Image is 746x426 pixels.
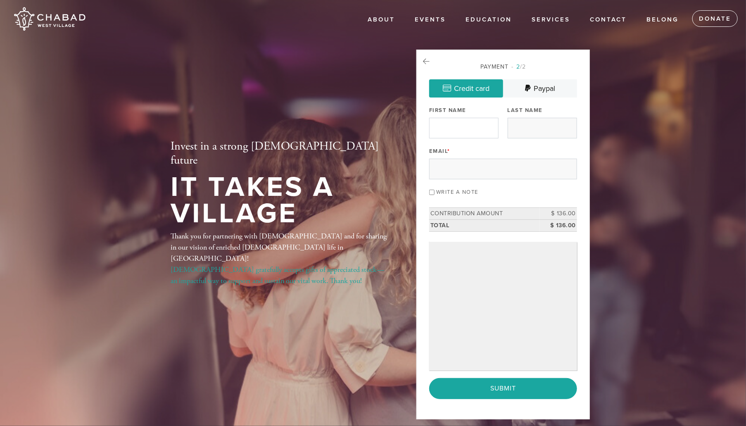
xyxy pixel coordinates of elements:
[692,10,738,27] a: Donate
[503,79,577,98] a: Paypal
[540,208,577,220] td: $ 136.00
[459,12,518,28] a: EDUCATION
[171,231,390,286] div: Thank you for partnering with [DEMOGRAPHIC_DATA] and for sharing in our vision of enriched [DEMOG...
[508,107,543,114] label: Last Name
[640,12,685,28] a: Belong
[429,378,577,399] input: Submit
[361,12,401,28] a: About
[171,140,390,167] h2: Invest in a strong [DEMOGRAPHIC_DATA] future
[429,79,503,98] a: Credit card
[171,174,390,227] h1: It Takes a Village
[448,148,451,155] span: This field is required.
[516,63,520,70] span: 2
[584,12,633,28] a: Contact
[429,148,450,155] label: Email
[429,219,540,231] td: Total
[429,62,577,71] div: Payment
[171,265,384,286] a: [DEMOGRAPHIC_DATA] gratefully accepts gifts of appreciated stock—an impactful way to support and ...
[525,12,576,28] a: Services
[429,208,540,220] td: Contribution Amount
[436,189,478,195] label: Write a note
[12,4,86,34] img: Chabad%20West%20Village.png
[429,107,466,114] label: First Name
[511,63,526,70] span: /2
[540,219,577,231] td: $ 136.00
[409,12,452,28] a: Events
[431,244,575,369] iframe: Secure payment input frame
